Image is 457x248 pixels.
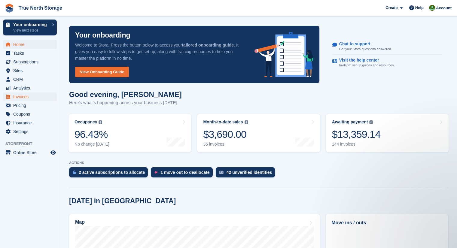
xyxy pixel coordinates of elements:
span: Tasks [13,49,49,57]
a: menu [3,75,57,83]
img: icon-info-grey-7440780725fd019a000dd9b08b2336e03edf1995a4989e88bcd33f0948082b44.svg [99,120,102,124]
a: menu [3,66,57,75]
div: 35 invoices [203,142,248,147]
h1: Good evening, [PERSON_NAME] [69,90,182,98]
span: Create [385,5,398,11]
a: menu [3,84,57,92]
h2: Map [75,219,85,225]
span: Invoices [13,92,49,101]
div: Month-to-date sales [203,119,243,125]
img: move_outs_to_deallocate_icon-f764333ba52eb49d3ac5e1228854f67142a1ed5810a6f6cc68b1a99e826820c5.svg [154,171,157,174]
a: True North Storage [16,3,65,13]
span: Sites [13,66,49,75]
a: menu [3,148,57,157]
img: verify_identity-adf6edd0f0f0b5bbfe63781bf79b02c33cf7c696d77639b501bdc392416b5a36.svg [219,171,224,174]
p: Your onboarding [75,32,130,39]
div: Occupancy [75,119,97,125]
p: Here's what's happening across your business [DATE] [69,99,182,106]
p: ACTIONS [69,161,448,165]
span: CRM [13,75,49,83]
div: 2 active subscriptions to allocate [79,170,145,175]
a: 42 unverified identities [216,167,278,180]
div: No change [DATE] [75,142,109,147]
img: icon-info-grey-7440780725fd019a000dd9b08b2336e03edf1995a4989e88bcd33f0948082b44.svg [245,120,248,124]
a: 1 move out to deallocate [151,167,215,180]
p: Visit the help center [339,58,390,63]
a: View Onboarding Guide [75,67,129,77]
p: Chat to support [339,41,387,47]
a: Occupancy 96.43% No change [DATE] [69,114,191,152]
span: Account [436,5,452,11]
span: Settings [13,127,49,136]
div: $3,690.00 [203,128,248,141]
span: Pricing [13,101,49,110]
h2: Move ins / outs [331,219,442,226]
div: 144 invoices [332,142,381,147]
a: Chat to support Get your Stora questions answered. [332,38,442,55]
img: icon-info-grey-7440780725fd019a000dd9b08b2336e03edf1995a4989e88bcd33f0948082b44.svg [369,120,373,124]
span: Online Store [13,148,49,157]
img: stora-icon-8386f47178a22dfd0bd8f6a31ec36ba5ce8667c1dd55bd0f319d3a0aa187defe.svg [5,4,14,13]
span: Insurance [13,119,49,127]
a: Your onboarding View next steps [3,20,57,35]
a: Visit the help center In-depth set up guides and resources. [332,55,442,71]
div: 1 move out to deallocate [160,170,209,175]
p: Your onboarding [13,23,49,27]
div: $13,359.14 [332,128,381,141]
div: Awaiting payment [332,119,368,125]
p: Welcome to Stora! Press the button below to access your . It gives you easy to follow steps to ge... [75,42,245,62]
a: Preview store [50,149,57,156]
span: Home [13,40,49,49]
a: menu [3,127,57,136]
span: Help [415,5,424,11]
img: onboarding-info-6c161a55d2c0e0a8cae90662b2fe09162a5109e8cc188191df67fb4f79e88e88.svg [254,32,313,77]
div: 96.43% [75,128,109,141]
a: menu [3,40,57,49]
a: menu [3,101,57,110]
p: In-depth set up guides and resources. [339,63,395,68]
a: menu [3,92,57,101]
a: menu [3,58,57,66]
p: Get your Stora questions answered. [339,47,392,52]
strong: tailored onboarding guide [182,43,234,47]
span: Subscriptions [13,58,49,66]
span: Coupons [13,110,49,118]
a: Month-to-date sales $3,690.00 35 invoices [197,114,320,152]
img: active_subscription_to_allocate_icon-d502201f5373d7db506a760aba3b589e785aa758c864c3986d89f69b8ff3... [73,170,76,174]
a: 2 active subscriptions to allocate [69,167,151,180]
a: Awaiting payment $13,359.14 144 invoices [326,114,449,152]
span: Storefront [5,141,60,147]
h2: [DATE] in [GEOGRAPHIC_DATA] [69,197,176,205]
a: menu [3,49,57,57]
div: 42 unverified identities [227,170,272,175]
span: Analytics [13,84,49,92]
img: Jessie Dafoe [429,5,435,11]
p: View next steps [13,28,49,33]
a: menu [3,119,57,127]
a: menu [3,110,57,118]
